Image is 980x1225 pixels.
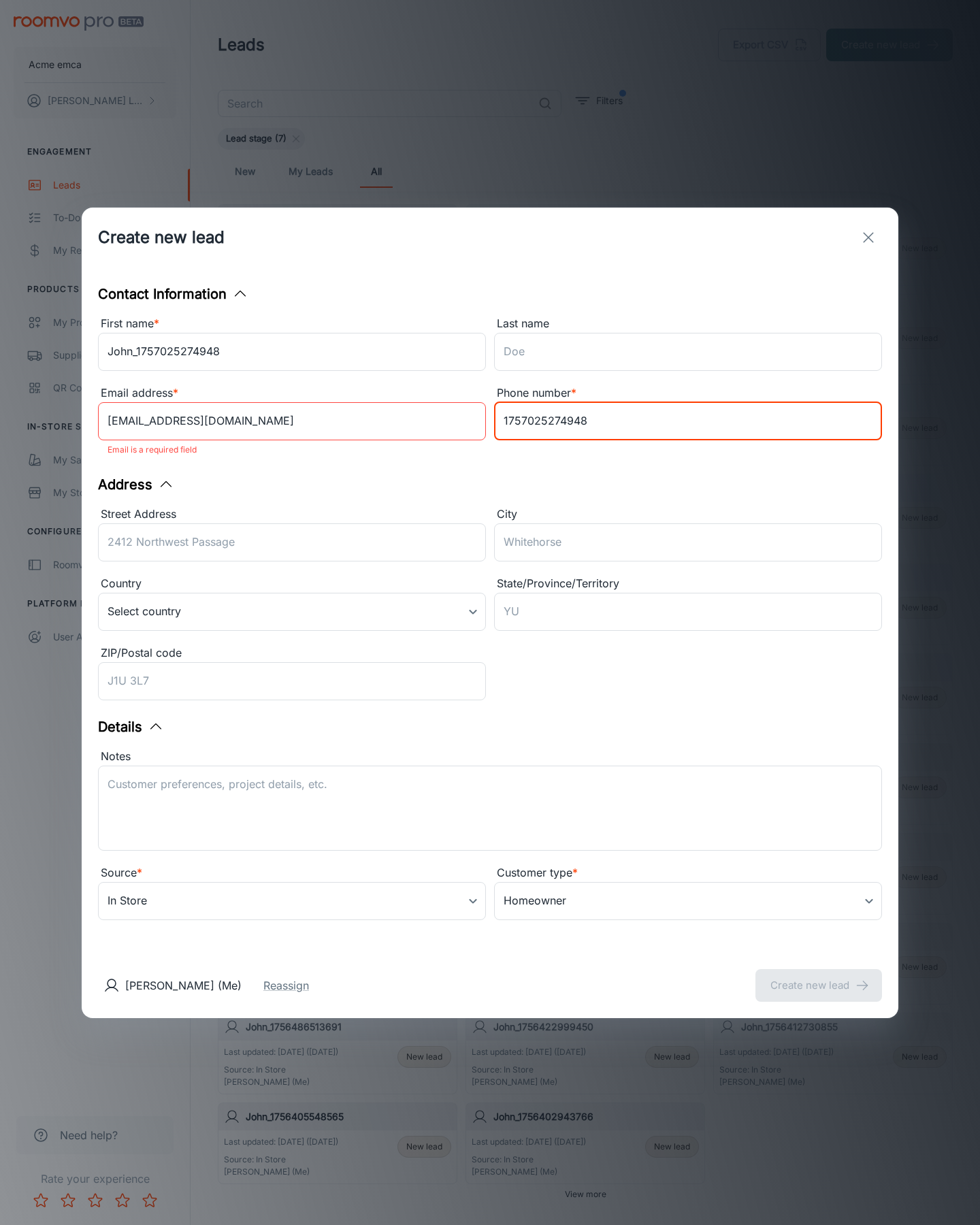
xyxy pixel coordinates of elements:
div: ZIP/Postal code [98,644,486,662]
input: myname@example.com [98,402,486,440]
input: Doe [494,333,882,371]
input: John [98,333,486,371]
h1: Create new lead [98,225,225,250]
div: City [494,506,882,523]
div: Last name [494,315,882,333]
div: Phone number [494,385,882,402]
input: Whitehorse [494,523,882,561]
p: [PERSON_NAME] (Me) [125,977,242,994]
button: exit [855,224,882,251]
div: Select country [98,593,486,631]
button: Contact Information [98,284,248,304]
input: YU [494,593,882,631]
input: J1U 3L7 [98,662,486,700]
div: Source [98,864,486,882]
div: Notes [98,748,882,766]
button: Address [98,474,174,495]
button: Reassign [263,977,309,994]
input: +1 439-123-4567 [494,402,882,440]
div: In Store [98,882,486,920]
div: Street Address [98,506,486,523]
div: Customer type [494,864,882,882]
div: Country [98,575,486,593]
input: 2412 Northwest Passage [98,523,486,561]
div: State/Province/Territory [494,575,882,593]
div: Email address [98,385,486,402]
div: Homeowner [494,882,882,920]
button: Details [98,717,164,737]
p: Email is a required field [108,442,476,458]
div: First name [98,315,486,333]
